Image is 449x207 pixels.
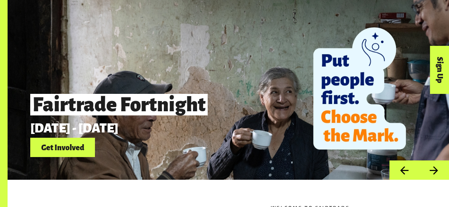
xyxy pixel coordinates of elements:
span: Fairtrade Fortnight [30,94,208,115]
a: Get Involved [30,138,95,157]
p: [DATE] - [DATE] [30,121,359,135]
button: Next [419,160,449,180]
button: Previous [389,160,419,180]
